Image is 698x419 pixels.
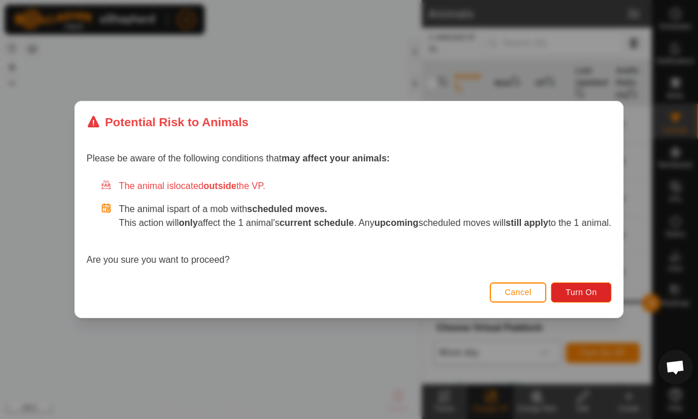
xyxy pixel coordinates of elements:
strong: may affect your animals: [282,153,390,163]
div: Are you sure you want to proceed? [87,179,611,267]
strong: still apply [506,218,549,228]
a: Open chat [658,350,693,384]
strong: only [179,218,198,228]
span: Turn On [566,288,597,297]
div: Potential Risk to Animals [87,113,249,131]
span: Please be aware of the following conditions that [87,153,390,163]
strong: outside [204,181,237,191]
p: This action will affect the 1 animal's . Any scheduled moves will to the 1 animal. [119,216,611,230]
button: Cancel [490,282,547,303]
p: The animal is [119,202,611,216]
span: part of a mob with [174,204,327,214]
div: The animal is [100,179,611,193]
strong: scheduled moves. [247,204,327,214]
strong: upcoming [374,218,418,228]
span: located the VP. [174,181,265,191]
button: Turn On [551,282,611,303]
span: Cancel [505,288,532,297]
strong: current schedule [280,218,354,228]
